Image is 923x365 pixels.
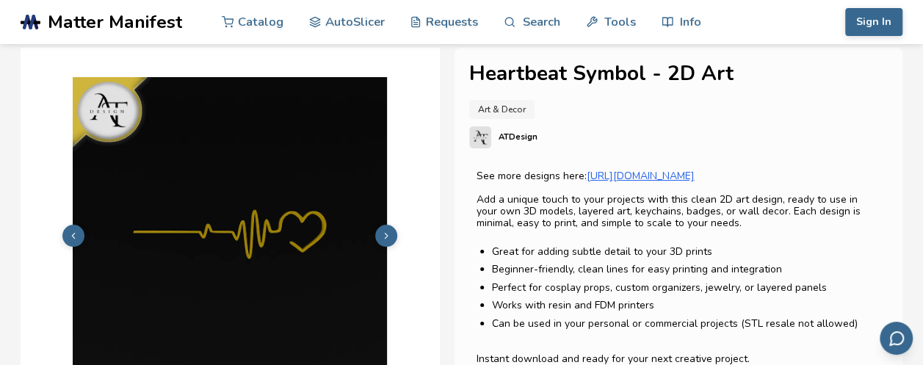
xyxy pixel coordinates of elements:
p: ATDesign [499,129,537,145]
h1: Heartbeat Symbol - 2D Art [469,62,888,85]
p: Works with resin and FDM printers [492,297,881,313]
button: Sign In [845,8,902,36]
p: Can be used in your personal or commercial projects (STL resale not allowed) [492,316,881,331]
a: Art & Decor [469,100,535,119]
a: [URL][DOMAIN_NAME] [587,169,695,183]
p: Great for adding subtle detail to your 3D prints [492,244,881,259]
p: Add a unique touch to your projects with this clean 2D art design, ready to use in your own 3D mo... [477,194,881,229]
img: ATDesign's profile [469,126,491,148]
p: Beginner-friendly, clean lines for easy printing and integration [492,261,881,277]
a: ATDesign's profileATDesign [469,126,888,163]
p: Instant download and ready for your next creative project. [477,353,881,365]
span: Matter Manifest [48,12,182,32]
p: Perfect for cosplay props, custom organizers, jewelry, or layered panels [492,280,881,295]
p: See more designs here: [477,170,881,182]
button: Send feedback via email [880,322,913,355]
